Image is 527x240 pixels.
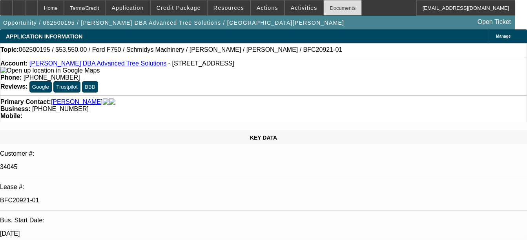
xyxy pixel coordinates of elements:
[0,83,27,90] strong: Reviews:
[0,105,30,112] strong: Business:
[213,5,244,11] span: Resources
[29,60,167,67] a: [PERSON_NAME] DBA Advanced Tree Solutions
[208,0,250,15] button: Resources
[51,98,103,105] a: [PERSON_NAME]
[157,5,201,11] span: Credit Package
[111,5,144,11] span: Application
[3,20,344,26] span: Opportunity / 062500195 / [PERSON_NAME] DBA Advanced Tree Solutions / [GEOGRAPHIC_DATA][PERSON_NAME]
[0,67,100,74] img: Open up location in Google Maps
[151,0,207,15] button: Credit Package
[0,67,100,74] a: View Google Maps
[0,74,22,81] strong: Phone:
[103,98,109,105] img: facebook-icon.png
[0,98,51,105] strong: Primary Contact:
[496,34,511,38] span: Manage
[0,46,19,53] strong: Topic:
[251,0,284,15] button: Actions
[0,113,22,119] strong: Mobile:
[82,81,98,93] button: BBB
[24,74,80,81] span: [PHONE_NUMBER]
[474,15,514,29] a: Open Ticket
[109,98,115,105] img: linkedin-icon.png
[29,81,52,93] button: Google
[257,5,278,11] span: Actions
[106,0,150,15] button: Application
[6,33,82,40] span: APPLICATION INFORMATION
[32,105,89,112] span: [PHONE_NUMBER]
[0,60,27,67] strong: Account:
[19,46,342,53] span: 062500195 / $53,550.00 / Ford F750 / Schmidys Machinery / [PERSON_NAME] / [PERSON_NAME] / BFC2092...
[168,60,234,67] span: - [STREET_ADDRESS]
[285,0,323,15] button: Activities
[250,135,277,141] span: KEY DATA
[53,81,80,93] button: Trustpilot
[291,5,317,11] span: Activities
